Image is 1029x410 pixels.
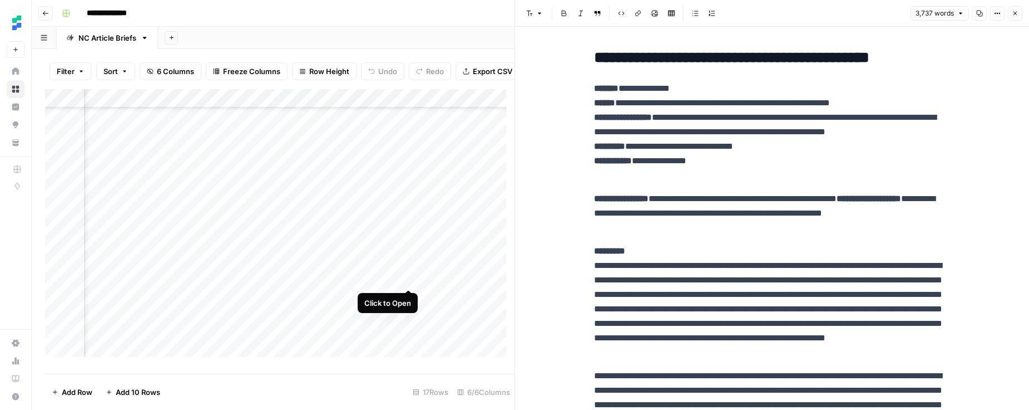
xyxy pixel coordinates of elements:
button: Export CSV [456,62,520,80]
span: Filter [57,66,75,77]
span: Add 10 Rows [116,387,160,398]
button: Add 10 Rows [99,383,167,401]
span: Undo [378,66,397,77]
a: NC Article Briefs [57,27,158,49]
button: 3,737 words [911,6,969,21]
a: Browse [7,80,24,98]
div: Click to Open [364,297,411,309]
span: Sort [103,66,118,77]
div: 6/6 Columns [453,383,514,401]
button: Filter [50,62,92,80]
button: Freeze Columns [206,62,288,80]
a: Insights [7,98,24,116]
a: Settings [7,334,24,352]
button: Add Row [45,383,99,401]
span: Add Row [62,387,92,398]
button: Redo [409,62,451,80]
button: Sort [96,62,135,80]
span: Redo [426,66,444,77]
a: Your Data [7,134,24,152]
img: Ten Speed Logo [7,13,27,33]
button: Workspace: Ten Speed [7,9,24,37]
span: Export CSV [473,66,512,77]
button: Help + Support [7,388,24,406]
span: 3,737 words [916,8,954,18]
div: 17 Rows [408,383,453,401]
a: Home [7,62,24,80]
a: Usage [7,352,24,370]
a: Learning Hub [7,370,24,388]
a: Opportunities [7,116,24,134]
button: Undo [361,62,404,80]
span: 6 Columns [157,66,194,77]
div: NC Article Briefs [78,32,136,43]
span: Freeze Columns [223,66,280,77]
button: 6 Columns [140,62,201,80]
span: Row Height [309,66,349,77]
button: Row Height [292,62,357,80]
